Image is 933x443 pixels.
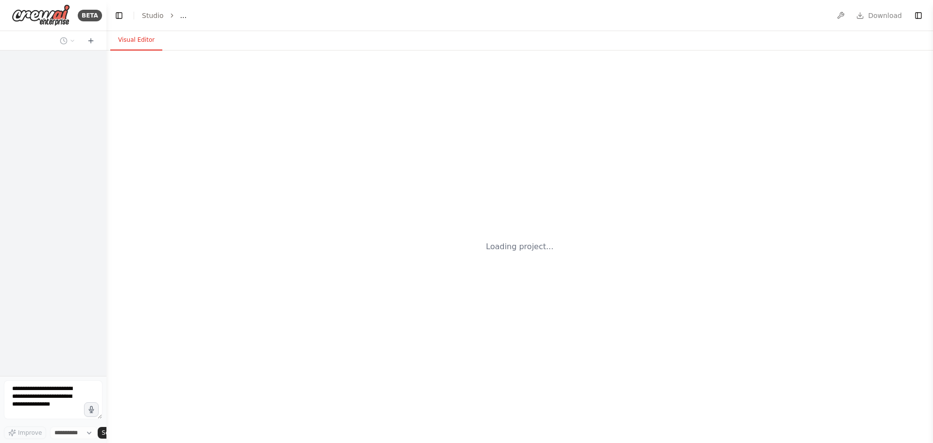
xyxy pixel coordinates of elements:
nav: breadcrumb [142,11,187,20]
button: Click to speak your automation idea [84,402,99,417]
span: Send [102,429,116,437]
button: Show right sidebar [912,9,925,22]
button: Improve [4,426,46,439]
button: Hide left sidebar [112,9,126,22]
div: Loading project... [486,241,553,253]
img: Logo [12,4,70,26]
button: Switch to previous chat [56,35,79,47]
button: Start a new chat [83,35,99,47]
span: ... [180,11,187,20]
div: BETA [78,10,102,21]
button: Send [98,427,128,439]
span: Improve [18,429,42,437]
button: Visual Editor [110,30,162,51]
a: Studio [142,12,164,19]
